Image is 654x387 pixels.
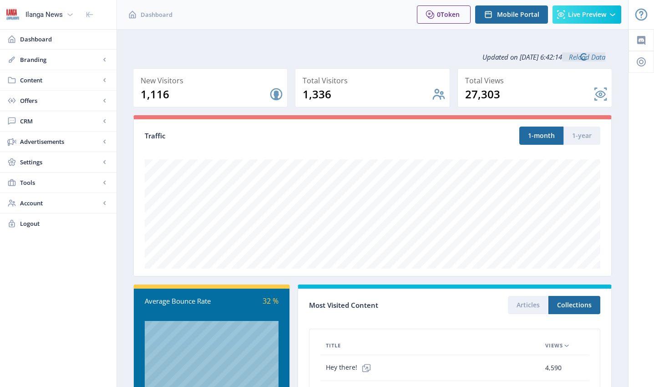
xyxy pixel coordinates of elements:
[548,296,600,314] button: Collections
[263,296,279,306] span: 32 %
[20,76,100,85] span: Content
[508,296,548,314] button: Articles
[20,178,100,187] span: Tools
[145,296,212,306] div: Average Bounce Rate
[145,131,373,141] div: Traffic
[519,127,563,145] button: 1-month
[309,298,455,312] div: Most Visited Content
[25,5,63,25] div: Ilanga News
[303,74,446,87] div: Total Visitors
[497,11,539,18] span: Mobile Portal
[5,7,20,22] img: 6e32966d-d278-493e-af78-9af65f0c2223.png
[562,52,605,61] a: Reload Data
[20,158,100,167] span: Settings
[20,219,109,228] span: Logout
[465,74,608,87] div: Total Views
[326,359,375,377] span: Hey there!
[563,127,600,145] button: 1-year
[20,35,109,44] span: Dashboard
[417,5,471,24] button: 0Token
[133,46,612,68] div: Updated on [DATE] 6:42:14
[20,55,100,64] span: Branding
[326,340,341,351] span: Title
[475,5,548,24] button: Mobile Portal
[20,199,100,208] span: Account
[141,87,269,102] div: 1,116
[141,74,284,87] div: New Visitors
[545,362,562,373] span: 4,590
[553,5,621,24] button: Live Preview
[303,87,431,102] div: 1,336
[141,10,172,19] span: Dashboard
[465,87,593,102] div: 27,303
[20,117,100,126] span: CRM
[568,11,606,18] span: Live Preview
[441,10,460,19] span: Token
[545,340,563,351] span: Views
[20,96,100,105] span: Offers
[20,137,100,146] span: Advertisements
